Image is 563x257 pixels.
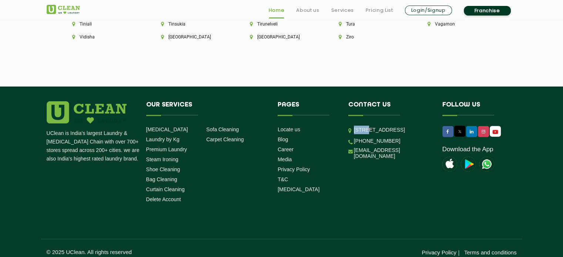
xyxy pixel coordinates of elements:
li: Tirunelveli [250,21,314,27]
a: T&C [278,176,288,182]
p: © 2025 UClean. All rights reserved [47,249,282,255]
p: UClean is India's largest Laundry & [MEDICAL_DATA] Chain with over 700+ stores spread across 200+... [47,129,141,163]
a: [MEDICAL_DATA] [146,126,188,132]
a: Bag Cleaning [146,176,177,182]
h4: Contact us [348,101,431,115]
li: Ziro [339,34,402,40]
a: Premium Laundry [146,146,187,152]
a: [MEDICAL_DATA] [278,186,319,192]
a: [EMAIL_ADDRESS][DOMAIN_NAME] [354,147,431,159]
a: Services [331,6,353,15]
li: [GEOGRAPHIC_DATA] [250,34,314,40]
img: playstoreicon.png [461,157,476,172]
h4: Our Services [146,101,267,115]
img: apple-icon.png [442,157,457,172]
a: Laundry by Kg [146,136,180,142]
a: Privacy Policy [422,249,456,256]
a: Pricing List [366,6,393,15]
li: Tinsukia [161,21,225,27]
a: Terms and conditions [464,249,517,256]
a: Download the App [442,146,493,153]
a: Curtain Cleaning [146,186,185,192]
img: UClean Laundry and Dry Cleaning [47,5,80,14]
img: UClean Laundry and Dry Cleaning [479,157,494,172]
a: Home [269,6,285,15]
h4: Follow us [442,101,507,115]
a: Shoe Cleaning [146,166,180,172]
img: logo.png [47,101,127,124]
a: Media [278,156,292,162]
img: UClean Laundry and Dry Cleaning [490,128,500,136]
a: Login/Signup [405,6,452,15]
a: Blog [278,136,288,142]
p: [STREET_ADDRESS] [354,126,431,134]
li: Vidisha [72,34,136,40]
a: About us [296,6,319,15]
a: Carpet Cleaning [206,136,244,142]
a: Locate us [278,126,300,132]
a: Franchise [464,6,511,16]
a: Steam Ironing [146,156,178,162]
li: [GEOGRAPHIC_DATA] [161,34,225,40]
li: Vagamon [428,21,491,27]
li: Tura [339,21,402,27]
a: Privacy Policy [278,166,310,172]
li: Tiniali [72,21,136,27]
a: Sofa Cleaning [206,126,239,132]
h4: Pages [278,101,337,115]
a: Delete Account [146,196,181,202]
a: [PHONE_NUMBER] [354,138,401,144]
a: Career [278,146,294,152]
